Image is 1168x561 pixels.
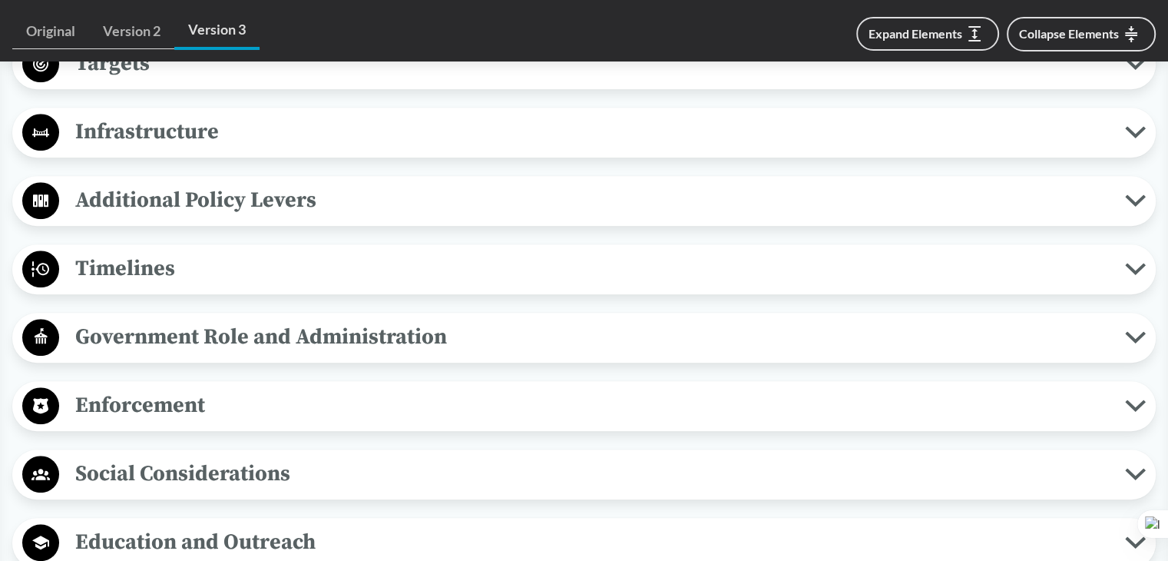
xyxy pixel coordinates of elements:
[59,251,1125,286] span: Timelines
[1007,17,1156,51] button: Collapse Elements
[856,17,999,51] button: Expand Elements
[59,46,1125,81] span: Targets
[59,388,1125,423] span: Enforcement
[174,12,260,50] a: Version 3
[59,115,1125,149] span: Infrastructure
[18,455,1150,494] button: Social Considerations
[12,14,89,49] a: Original
[59,456,1125,491] span: Social Considerations
[18,45,1150,84] button: Targets
[18,318,1150,357] button: Government Role and Administration
[59,525,1125,559] span: Education and Outreach
[59,320,1125,354] span: Government Role and Administration
[18,250,1150,289] button: Timelines
[18,387,1150,426] button: Enforcement
[59,183,1125,217] span: Additional Policy Levers
[89,14,174,49] a: Version 2
[18,113,1150,152] button: Infrastructure
[18,181,1150,221] button: Additional Policy Levers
